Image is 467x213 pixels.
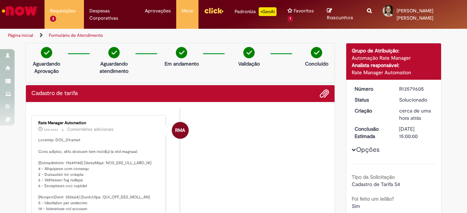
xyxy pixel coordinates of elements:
span: Rascunhos [327,14,353,21]
p: Validação [238,60,260,67]
span: Favoritos [294,7,314,15]
div: Rate Manager Automation [38,121,160,125]
a: Página inicial [8,32,33,38]
span: Sim [352,203,360,209]
span: 43m atrás [44,127,58,132]
button: Adicionar anexos [320,89,329,98]
h2: Cadastro de tarifa Histórico de tíquete [31,90,78,97]
img: ServiceNow [1,4,38,18]
span: [PERSON_NAME] [PERSON_NAME] [397,8,433,21]
a: Formulário de Atendimento [49,32,103,38]
span: cerca de uma hora atrás [399,107,431,121]
dt: Número [349,85,394,92]
div: Grupo de Atribuição: [352,47,436,54]
div: Analista responsável: [352,62,436,69]
span: 1 [287,16,293,22]
div: 30/09/2025 08:02:04 [399,107,433,122]
p: Aguardando Aprovação [29,60,64,75]
p: Concluído [305,60,328,67]
time: 30/09/2025 08:10:54 [44,127,58,132]
small: Comentários adicionais [67,126,114,133]
a: Rascunhos [327,8,356,21]
div: Rate Manager Automation [352,69,436,76]
span: RMA [175,122,185,139]
span: Aprovações [145,7,171,15]
time: 30/09/2025 08:02:04 [399,107,431,121]
dt: Conclusão Estimada [349,125,394,140]
img: check-circle-green.png [311,47,322,58]
span: Despesas Corporativas [89,7,134,22]
div: Padroniza [235,7,277,16]
div: Rate Manager Automation [172,122,189,139]
span: 3 [50,16,56,22]
p: Aguardando atendimento [96,60,132,75]
div: Solucionado [399,96,433,103]
dt: Criação [349,107,394,114]
span: Requisições [50,7,76,15]
p: +GenAi [259,7,277,16]
p: Em andamento [165,60,199,67]
div: [DATE] 15:00:00 [399,125,433,140]
ul: Trilhas de página [5,29,306,42]
img: check-circle-green.png [243,47,255,58]
span: Cadastro de Tarifa S4 [352,181,400,188]
b: Foi feito um leilão? [352,196,394,202]
img: click_logo_yellow_360x200.png [204,5,224,16]
img: check-circle-green.png [108,47,120,58]
b: Tipo da Solicitação [352,174,395,180]
span: More [182,7,193,15]
div: Automação Rate Manager [352,54,436,62]
dt: Status [349,96,394,103]
img: check-circle-green.png [41,47,52,58]
div: R13579605 [399,85,433,92]
img: check-circle-green.png [176,47,187,58]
